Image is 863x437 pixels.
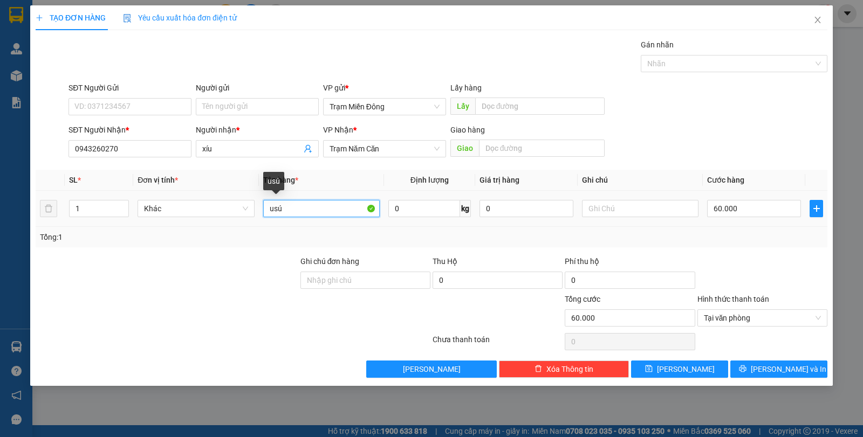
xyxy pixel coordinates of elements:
[300,257,360,266] label: Ghi chú đơn hàng
[450,126,485,134] span: Giao hàng
[138,176,178,184] span: Đơn vị tính
[565,255,695,272] div: Phí thu hộ
[263,200,380,217] input: VD: Bàn, Ghế
[450,84,482,92] span: Lấy hàng
[410,176,449,184] span: Định lượng
[480,176,519,184] span: Giá trị hàng
[479,140,605,157] input: Dọc đường
[144,200,248,217] span: Khác
[578,170,703,191] th: Ghi chú
[123,13,237,22] span: Yêu cầu xuất hóa đơn điện tử
[330,99,440,115] span: Trạm Miền Đông
[546,363,593,375] span: Xóa Thông tin
[480,200,573,217] input: 0
[366,360,496,378] button: [PERSON_NAME]
[582,200,698,217] input: Ghi Chú
[697,295,769,303] label: Hình thức thanh toán
[707,176,744,184] span: Cước hàng
[263,176,298,184] span: Tên hàng
[196,82,319,94] div: Người gửi
[69,124,191,136] div: SĐT Người Nhận
[645,365,653,373] span: save
[69,176,78,184] span: SL
[304,144,312,153] span: user-add
[460,200,471,217] span: kg
[36,13,106,22] span: TẠO ĐƠN HÀNG
[641,40,674,49] label: Gán nhãn
[433,257,457,266] span: Thu Hộ
[69,82,191,94] div: SĐT Người Gửi
[263,172,284,190] div: usú
[323,126,353,134] span: VP Nhận
[40,231,334,243] div: Tổng: 1
[196,124,319,136] div: Người nhận
[535,365,542,373] span: delete
[432,334,564,352] div: Chưa thanh toán
[450,140,479,157] span: Giao
[751,363,826,375] span: [PERSON_NAME] và In
[657,363,715,375] span: [PERSON_NAME]
[810,204,823,213] span: plus
[704,310,821,326] span: Tại văn phòng
[631,360,728,378] button: save[PERSON_NAME]
[810,200,823,217] button: plus
[813,16,822,24] span: close
[739,365,746,373] span: printer
[730,360,827,378] button: printer[PERSON_NAME] và In
[403,363,461,375] span: [PERSON_NAME]
[330,141,440,157] span: Trạm Năm Căn
[803,5,833,36] button: Close
[40,200,57,217] button: delete
[450,98,475,115] span: Lấy
[123,14,132,23] img: icon
[300,272,430,289] input: Ghi chú đơn hàng
[323,82,446,94] div: VP gửi
[475,98,605,115] input: Dọc đường
[36,14,43,22] span: plus
[499,360,629,378] button: deleteXóa Thông tin
[565,295,600,303] span: Tổng cước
